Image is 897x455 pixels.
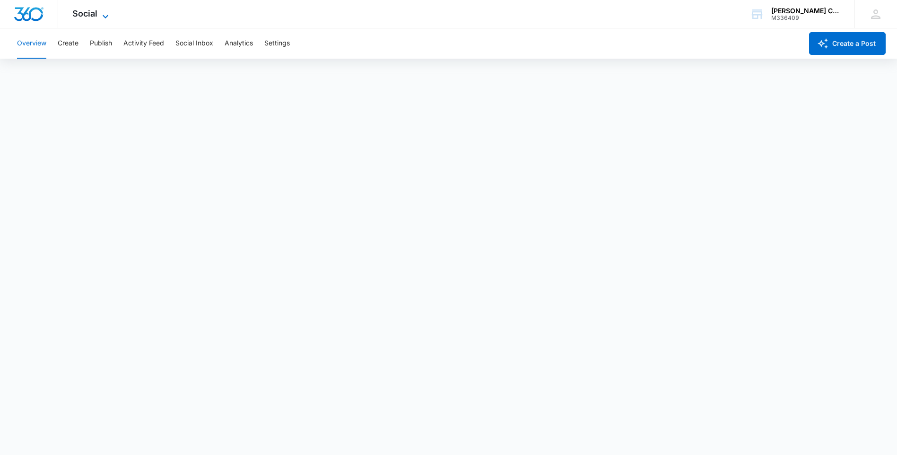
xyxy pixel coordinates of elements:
button: Settings [264,28,290,59]
button: Overview [17,28,46,59]
button: Publish [90,28,112,59]
div: account id [771,15,840,21]
button: Create [58,28,78,59]
button: Analytics [225,28,253,59]
button: Social Inbox [175,28,213,59]
button: Activity Feed [123,28,164,59]
div: account name [771,7,840,15]
span: Social [72,9,97,18]
button: Create a Post [809,32,886,55]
